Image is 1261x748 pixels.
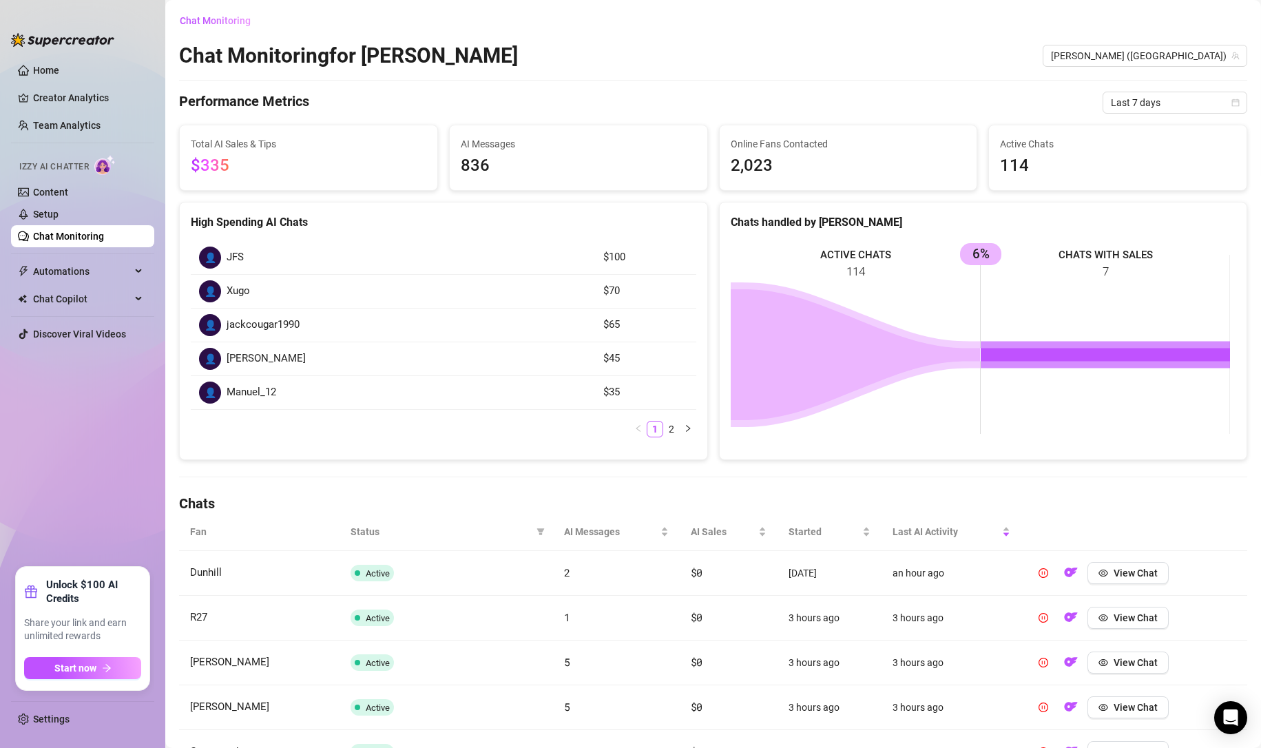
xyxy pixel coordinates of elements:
td: 3 hours ago [778,685,882,730]
span: gift [24,585,38,599]
span: Active [366,568,390,579]
button: View Chat [1087,696,1169,718]
span: Edgar (edgiriland) [1051,45,1239,66]
span: View Chat [1114,612,1158,623]
button: OF [1060,562,1082,584]
div: 👤 [199,280,221,302]
a: Team Analytics [33,120,101,131]
td: an hour ago [882,551,1022,596]
img: OF [1064,610,1078,624]
h2: Chat Monitoring for [PERSON_NAME] [179,43,518,69]
span: pause-circle [1039,703,1048,712]
button: Start nowarrow-right [24,657,141,679]
span: eye [1098,703,1108,712]
td: [DATE] [778,551,882,596]
span: Last 7 days [1111,92,1239,113]
span: Active [366,613,390,623]
td: 3 hours ago [778,641,882,685]
img: OF [1064,700,1078,714]
a: Discover Viral Videos [33,329,126,340]
button: OF [1060,652,1082,674]
a: Home [33,65,59,76]
span: Manuel_12 [227,384,276,401]
span: $0 [691,700,702,714]
div: 👤 [199,382,221,404]
span: Started [789,524,859,539]
a: OF [1060,570,1082,581]
a: Settings [33,714,70,725]
div: 👤 [199,314,221,336]
span: eye [1098,613,1108,623]
strong: Unlock $100 AI Credits [46,578,141,605]
img: AI Chatter [94,155,116,175]
span: AI Messages [564,524,658,539]
h4: Chats [179,494,1247,513]
span: [PERSON_NAME] [190,656,269,668]
th: Fan [179,513,340,551]
button: View Chat [1087,652,1169,674]
th: AI Messages [553,513,680,551]
a: Setup [33,209,59,220]
button: View Chat [1087,562,1169,584]
span: pause-circle [1039,658,1048,667]
button: Chat Monitoring [179,10,262,32]
span: eye [1098,658,1108,667]
span: 2 [564,565,570,579]
span: [PERSON_NAME] [227,351,306,367]
span: filter [534,521,548,542]
span: Active [366,703,390,713]
span: Last AI Activity [893,524,1000,539]
button: OF [1060,696,1082,718]
article: $35 [603,384,688,401]
div: High Spending AI Chats [191,214,696,231]
td: 3 hours ago [882,685,1022,730]
td: 3 hours ago [778,596,882,641]
th: Last AI Activity [882,513,1022,551]
div: 👤 [199,348,221,370]
span: View Chat [1114,702,1158,713]
span: pause-circle [1039,568,1048,578]
span: $0 [691,565,702,579]
li: 2 [663,421,680,437]
span: Active [366,658,390,668]
a: Creator Analytics [33,87,143,109]
li: Previous Page [630,421,647,437]
th: Started [778,513,882,551]
span: thunderbolt [18,266,29,277]
span: View Chat [1114,657,1158,668]
article: $65 [603,317,688,333]
span: R27 [190,611,207,623]
span: 5 [564,655,570,669]
button: OF [1060,607,1082,629]
span: Share your link and earn unlimited rewards [24,616,141,643]
span: Online Fans Contacted [731,136,966,152]
a: 1 [647,422,663,437]
span: Chat Monitoring [180,15,251,26]
img: logo-BBDzfeDw.svg [11,33,114,47]
span: filter [536,528,545,536]
span: $335 [191,156,229,175]
span: Chat Copilot [33,288,131,310]
span: left [634,424,643,433]
span: JFS [227,249,244,266]
span: $0 [691,610,702,624]
li: Next Page [680,421,696,437]
div: Open Intercom Messenger [1214,701,1247,734]
th: AI Sales [680,513,778,551]
td: 3 hours ago [882,641,1022,685]
img: Chat Copilot [18,294,27,304]
span: 114 [1000,153,1236,179]
a: OF [1060,660,1082,671]
span: AI Sales [691,524,755,539]
span: Start now [54,663,96,674]
span: $0 [691,655,702,669]
button: View Chat [1087,607,1169,629]
span: 5 [564,700,570,714]
span: jackcougar1990 [227,317,300,333]
button: left [630,421,647,437]
h4: Performance Metrics [179,92,309,114]
span: team [1231,52,1240,60]
span: arrow-right [102,663,112,673]
a: Content [33,187,68,198]
article: $100 [603,249,688,266]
